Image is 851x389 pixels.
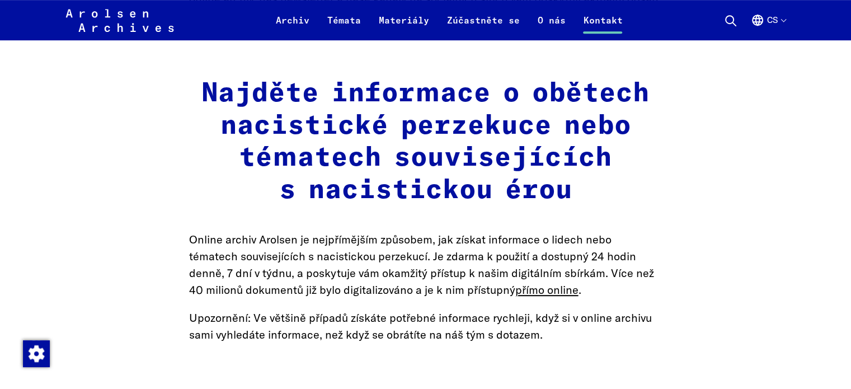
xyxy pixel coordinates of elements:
font: Archiv [275,15,309,26]
a: Archiv [266,13,318,40]
font: cs [767,15,777,25]
font: Materiály [378,15,429,26]
a: Kontakt [574,13,631,40]
font: Online archiv Arolsen je nejpřímějším způsobem, jak získat informace o lidech nebo tématech souvi... [189,232,654,297]
font: Upozornění: Ve většině případů získáte potřebné informace rychleji, když si v online archivu sami... [189,311,652,341]
font: O nás [537,15,565,26]
font: Najděte informace o obětech nacistické perzekuce nebo tématech souvisejících s nacistickou érou [201,80,650,204]
button: Angličtina, výběr jazyka [751,13,786,40]
div: Změna souhlasu [22,340,49,367]
font: Zúčastněte se [446,15,519,26]
a: přímo online [515,283,579,297]
font: Témata [327,15,360,26]
a: Zúčastněte se [438,13,528,40]
nav: Primární [266,7,631,34]
a: O nás [528,13,574,40]
img: Změna souhlasu [23,340,50,367]
font: . [579,283,581,297]
font: Kontakt [583,15,622,26]
a: Témata [318,13,369,40]
a: Materiály [369,13,438,40]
